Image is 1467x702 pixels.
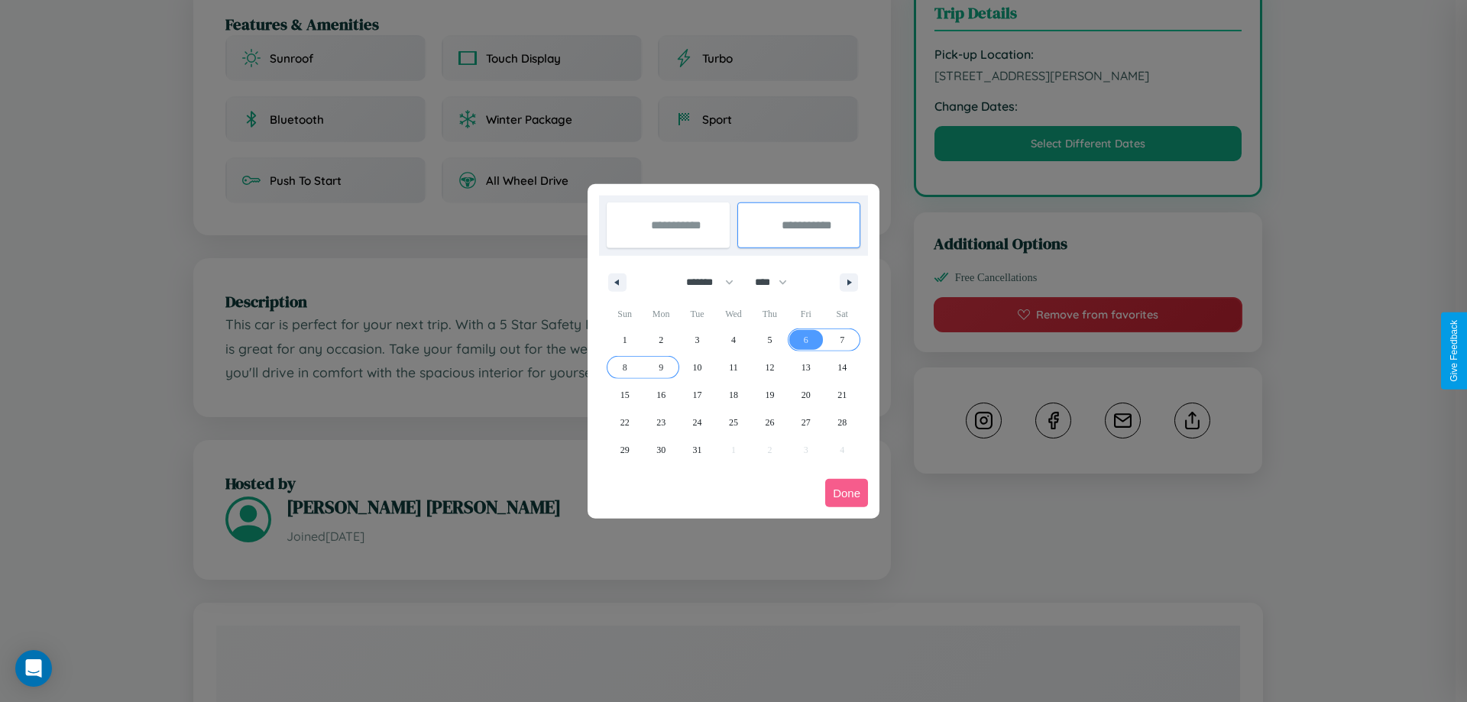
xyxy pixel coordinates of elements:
[643,436,678,464] button: 30
[731,326,736,354] span: 4
[679,409,715,436] button: 24
[656,436,665,464] span: 30
[620,381,630,409] span: 15
[765,381,774,409] span: 19
[824,354,860,381] button: 14
[804,326,808,354] span: 6
[837,409,847,436] span: 28
[765,354,774,381] span: 12
[679,302,715,326] span: Tue
[840,326,844,354] span: 7
[693,436,702,464] span: 31
[715,381,751,409] button: 18
[693,381,702,409] span: 17
[693,354,702,381] span: 10
[643,326,678,354] button: 2
[788,326,824,354] button: 6
[824,409,860,436] button: 28
[824,381,860,409] button: 21
[607,302,643,326] span: Sun
[607,381,643,409] button: 15
[607,326,643,354] button: 1
[679,354,715,381] button: 10
[643,409,678,436] button: 23
[623,354,627,381] span: 8
[767,326,772,354] span: 5
[695,326,700,354] span: 3
[837,354,847,381] span: 14
[679,326,715,354] button: 3
[729,409,738,436] span: 25
[643,302,678,326] span: Mon
[1449,320,1459,382] div: Give Feedback
[837,381,847,409] span: 21
[824,326,860,354] button: 7
[802,354,811,381] span: 13
[824,302,860,326] span: Sat
[752,326,788,354] button: 5
[607,409,643,436] button: 22
[802,409,811,436] span: 27
[643,354,678,381] button: 9
[659,354,663,381] span: 9
[729,381,738,409] span: 18
[765,409,774,436] span: 26
[729,354,738,381] span: 11
[752,409,788,436] button: 26
[802,381,811,409] span: 20
[15,650,52,687] div: Open Intercom Messenger
[788,381,824,409] button: 20
[620,409,630,436] span: 22
[679,381,715,409] button: 17
[715,326,751,354] button: 4
[752,302,788,326] span: Thu
[656,409,665,436] span: 23
[788,302,824,326] span: Fri
[715,354,751,381] button: 11
[788,409,824,436] button: 27
[679,436,715,464] button: 31
[752,354,788,381] button: 12
[607,354,643,381] button: 8
[715,302,751,326] span: Wed
[752,381,788,409] button: 19
[607,436,643,464] button: 29
[825,479,868,507] button: Done
[715,409,751,436] button: 25
[693,409,702,436] span: 24
[788,354,824,381] button: 13
[643,381,678,409] button: 16
[659,326,663,354] span: 2
[620,436,630,464] span: 29
[656,381,665,409] span: 16
[623,326,627,354] span: 1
